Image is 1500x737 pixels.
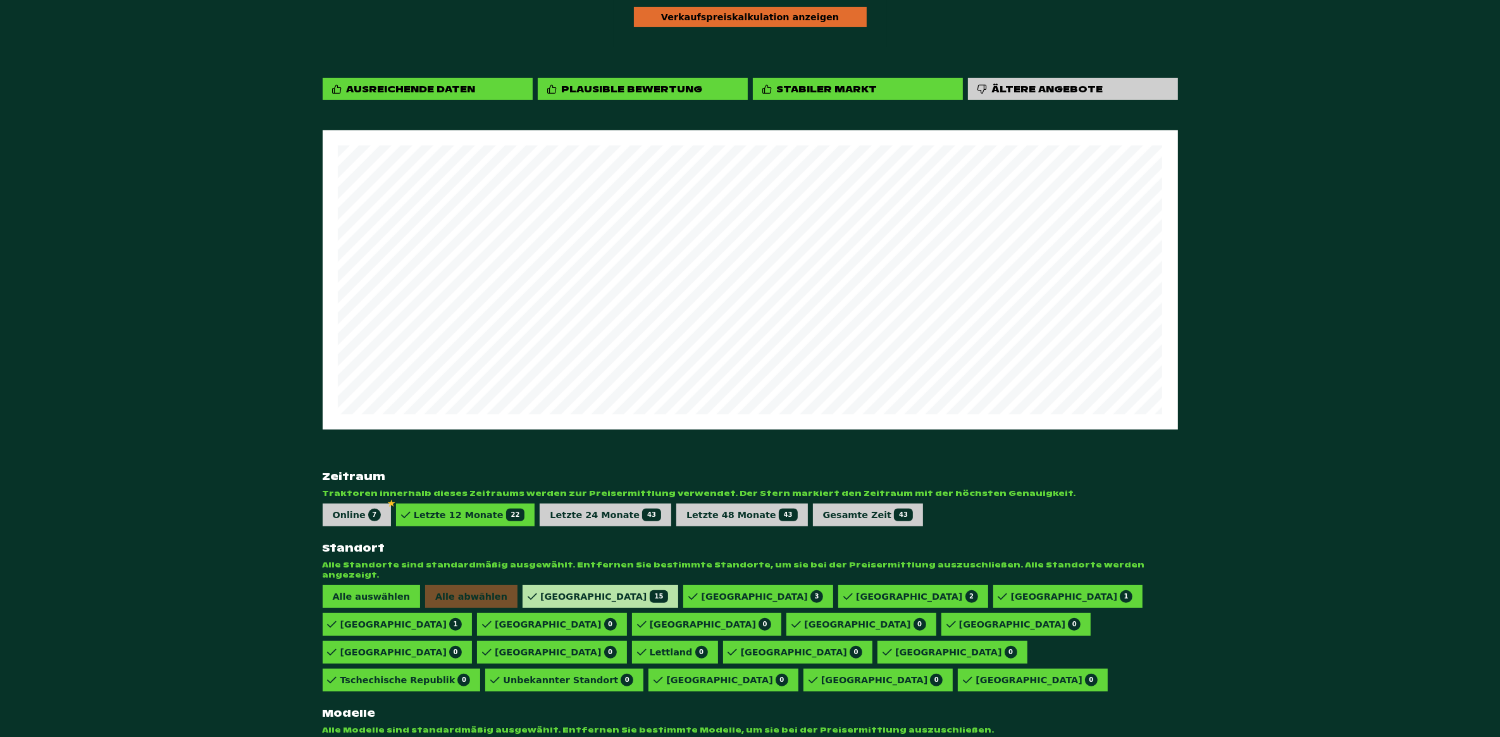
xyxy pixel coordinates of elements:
[992,83,1103,95] div: Ältere Angebote
[503,674,633,686] div: Unbekannter Standort
[1120,590,1132,603] span: 1
[894,509,913,521] span: 43
[550,509,661,521] div: Letzte 24 Monate
[1068,618,1081,631] span: 0
[414,509,525,521] div: Letzte 12 Monate
[959,618,1081,631] div: [GEOGRAPHIC_DATA]
[495,646,617,659] div: [GEOGRAPHIC_DATA]
[666,674,788,686] div: [GEOGRAPHIC_DATA]
[449,646,462,659] span: 0
[695,646,708,659] span: 0
[856,590,978,603] div: [GEOGRAPHIC_DATA]
[347,83,476,95] div: Ausreichende Daten
[457,674,470,686] span: 0
[368,509,381,521] span: 7
[976,674,1098,686] div: [GEOGRAPHIC_DATA]
[1005,646,1017,659] span: 0
[650,646,708,659] div: Lettland
[1085,674,1098,686] span: 0
[506,509,525,521] span: 22
[323,707,1178,720] strong: Modelle
[759,618,771,631] span: 0
[650,590,669,603] span: 15
[1011,590,1133,603] div: [GEOGRAPHIC_DATA]
[333,509,381,521] div: Online
[340,646,462,659] div: [GEOGRAPHIC_DATA]
[340,674,471,686] div: Tschechische Republik
[634,7,867,27] div: Verkaufspreiskalkulation anzeigen
[741,646,863,659] div: [GEOGRAPHIC_DATA]
[621,674,633,686] span: 0
[540,590,668,603] div: [GEOGRAPHIC_DATA]
[538,78,748,100] div: Plausible Bewertung
[968,78,1178,100] div: Ältere Angebote
[965,590,978,603] span: 2
[810,590,823,603] span: 3
[753,78,963,100] div: Stabiler Markt
[495,618,617,631] div: [GEOGRAPHIC_DATA]
[323,542,1178,555] strong: Standort
[930,674,943,686] span: 0
[562,83,703,95] div: Plausible Bewertung
[323,470,1178,483] strong: Zeitraum
[779,509,798,521] span: 43
[850,646,862,659] span: 0
[701,590,823,603] div: [GEOGRAPHIC_DATA]
[823,509,913,521] div: Gesamte Zeit
[804,618,926,631] div: [GEOGRAPHIC_DATA]
[449,618,462,631] span: 1
[340,618,462,631] div: [GEOGRAPHIC_DATA]
[914,618,926,631] span: 0
[323,560,1178,580] span: Alle Standorte sind standardmäßig ausgewählt. Entfernen Sie bestimmte Standorte, um sie bei der P...
[604,646,617,659] span: 0
[776,674,788,686] span: 0
[895,646,1017,659] div: [GEOGRAPHIC_DATA]
[323,725,1178,735] span: Alle Modelle sind standardmäßig ausgewählt. Entfernen Sie bestimmte Modelle, um sie bei der Preis...
[777,83,877,95] div: Stabiler Markt
[323,488,1178,499] span: Traktoren innerhalb dieses Zeitraums werden zur Preisermittlung verwendet. Der Stern markiert den...
[821,674,943,686] div: [GEOGRAPHIC_DATA]
[642,509,661,521] span: 43
[604,618,617,631] span: 0
[650,618,772,631] div: [GEOGRAPHIC_DATA]
[323,78,533,100] div: Ausreichende Daten
[686,509,798,521] div: Letzte 48 Monate
[425,585,518,608] span: Alle abwählen
[323,585,420,608] span: Alle auswählen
